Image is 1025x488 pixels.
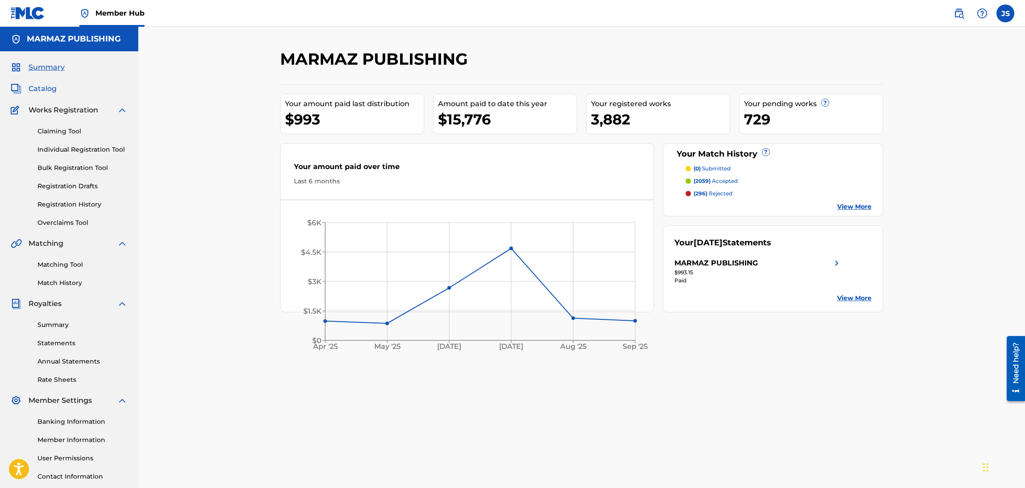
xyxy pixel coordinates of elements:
[307,219,322,227] tspan: $6K
[11,395,21,406] img: Member Settings
[11,298,21,309] img: Royalties
[79,8,90,19] img: Top Rightsholder
[674,269,842,277] div: $993.15
[831,258,842,269] img: right chevron icon
[499,342,523,351] tspan: [DATE]
[744,109,883,129] div: 729
[694,190,707,197] span: (296)
[980,445,1025,488] iframe: Chat Widget
[591,99,730,109] div: Your registered works
[280,49,472,69] h2: MARMAZ PUBLISHING
[37,357,128,366] a: Annual Statements
[294,177,640,186] div: Last 6 months
[285,109,424,129] div: $993
[37,182,128,191] a: Registration Drafts
[694,177,738,185] p: accepted
[37,320,128,330] a: Summary
[37,417,128,426] a: Banking Information
[977,8,988,19] img: help
[374,342,401,351] tspan: May '25
[686,177,872,185] a: (2059) accepted
[11,62,21,73] img: Summary
[762,149,769,156] span: ?
[674,277,842,285] div: Paid
[623,342,648,351] tspan: Sep '25
[29,83,57,94] span: Catalog
[37,472,128,481] a: Contact Information
[674,258,842,285] a: MARMAZ PUBLISHINGright chevron icon$993.15Paid
[313,342,338,351] tspan: Apr '25
[37,163,128,173] a: Bulk Registration Tool
[694,165,731,173] p: submitted
[438,109,577,129] div: $15,776
[560,342,587,351] tspan: Aug '25
[29,238,63,249] span: Matching
[11,238,22,249] img: Matching
[996,4,1014,22] div: User Menu
[980,445,1025,488] div: Widget de chat
[301,248,322,256] tspan: $4.5K
[11,83,21,94] img: Catalog
[117,105,128,116] img: expand
[1000,333,1025,405] iframe: Resource Center
[11,34,21,45] img: Accounts
[29,298,62,309] span: Royalties
[303,307,322,315] tspan: $1.5K
[37,127,128,136] a: Claiming Tool
[437,342,461,351] tspan: [DATE]
[954,8,964,19] img: search
[837,294,872,303] a: View More
[285,99,424,109] div: Your amount paid last distribution
[674,148,872,160] div: Your Match History
[674,258,758,269] div: MARMAZ PUBLISHING
[294,161,640,177] div: Your amount paid over time
[591,109,730,129] div: 3,882
[674,237,771,249] div: Your Statements
[117,395,128,406] img: expand
[95,8,145,18] span: Member Hub
[29,105,98,116] span: Works Registration
[37,145,128,154] a: Individual Registration Tool
[37,435,128,445] a: Member Information
[308,277,322,286] tspan: $3K
[37,278,128,288] a: Match History
[11,7,45,20] img: MLC Logo
[686,165,872,173] a: (0) submitted
[11,105,22,116] img: Works Registration
[950,4,968,22] a: Public Search
[983,454,988,481] div: Arrastrar
[37,339,128,348] a: Statements
[117,238,128,249] img: expand
[37,375,128,385] a: Rate Sheets
[686,190,872,198] a: (296) rejected
[744,99,883,109] div: Your pending works
[837,202,872,211] a: View More
[11,83,57,94] a: CatalogCatalog
[117,298,128,309] img: expand
[27,34,121,44] h5: MARMAZ PUBLISHING
[37,200,128,209] a: Registration History
[694,190,732,198] p: rejected
[29,62,65,73] span: Summary
[694,178,711,184] span: (2059)
[11,62,65,73] a: SummarySummary
[438,99,577,109] div: Amount paid to date this year
[37,454,128,463] a: User Permissions
[973,4,991,22] div: Help
[37,218,128,227] a: Overclaims Tool
[694,238,723,248] span: [DATE]
[29,395,92,406] span: Member Settings
[822,99,829,106] span: ?
[37,260,128,269] a: Matching Tool
[694,165,701,172] span: (0)
[312,336,322,345] tspan: $0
